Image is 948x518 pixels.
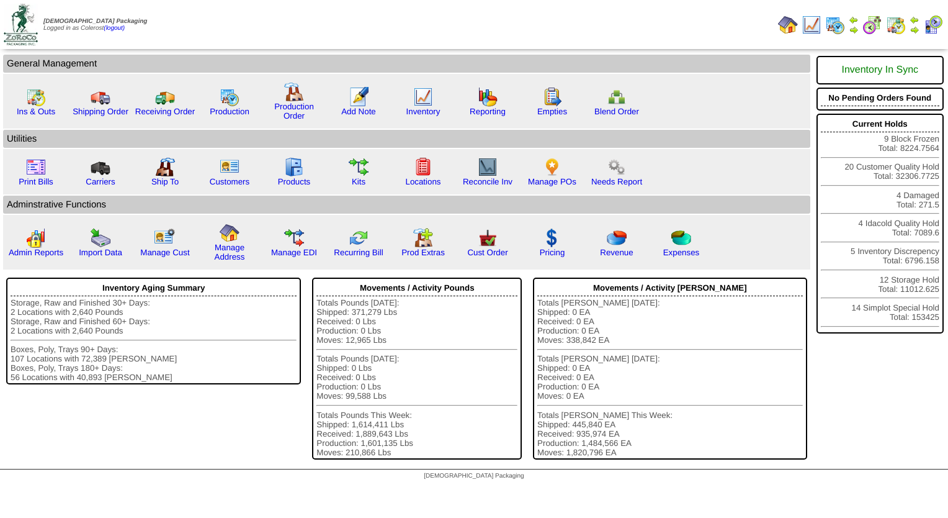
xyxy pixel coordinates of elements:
[910,25,919,35] img: arrowright.gif
[413,157,433,177] img: locations.gif
[3,130,810,148] td: Utilities
[537,298,802,457] div: Totals [PERSON_NAME] [DATE]: Shipped: 0 EA Received: 0 EA Production: 0 EA Moves: 338,842 EA Tota...
[816,114,944,334] div: 9 Block Frozen Total: 8224.7564 20 Customer Quality Hold Total: 32306.7725 4 Damaged Total: 271.5...
[802,15,821,35] img: line_graph.gif
[271,248,317,257] a: Manage EDI
[540,248,565,257] a: Pricing
[284,157,304,177] img: cabinet.gif
[542,87,562,107] img: workorder.gif
[671,228,691,248] img: pie_chart2.png
[155,87,175,107] img: truck2.gif
[135,107,195,116] a: Receiving Order
[591,177,642,186] a: Needs Report
[334,248,383,257] a: Recurring Bill
[341,107,376,116] a: Add Note
[91,228,110,248] img: import.gif
[349,157,369,177] img: workflow.gif
[11,298,297,382] div: Storage, Raw and Finished 30+ Days: 2 Locations with 2,640 Pounds Storage, Raw and Finished 60+ D...
[11,280,297,296] div: Inventory Aging Summary
[478,157,498,177] img: line_graph2.gif
[542,157,562,177] img: po.png
[73,107,128,116] a: Shipping Order
[284,82,304,102] img: factory.gif
[349,87,369,107] img: orders.gif
[4,4,38,45] img: zoroco-logo-small.webp
[210,107,249,116] a: Production
[86,177,115,186] a: Carriers
[215,243,245,261] a: Manage Address
[478,87,498,107] img: graph.gif
[821,90,939,106] div: No Pending Orders Found
[862,15,882,35] img: calendarblend.gif
[140,248,189,257] a: Manage Cust
[923,15,943,35] img: calendarcustomer.gif
[607,228,627,248] img: pie_chart.png
[405,177,440,186] a: Locations
[17,107,55,116] a: Ins & Outs
[470,107,506,116] a: Reporting
[825,15,845,35] img: calendarprod.gif
[91,87,110,107] img: truck.gif
[349,228,369,248] img: reconcile.gif
[284,228,304,248] img: edi.gif
[155,157,175,177] img: factory2.gif
[278,177,311,186] a: Products
[821,116,939,132] div: Current Holds
[467,248,508,257] a: Cust Order
[3,196,810,214] td: Adminstrative Functions
[220,157,239,177] img: customers.gif
[352,177,365,186] a: Kits
[663,248,700,257] a: Expenses
[43,18,147,32] span: Logged in as Colerost
[316,298,517,457] div: Totals Pounds [DATE]: Shipped: 371,279 Lbs Received: 0 Lbs Production: 0 Lbs Moves: 12,965 Lbs To...
[607,87,627,107] img: network.png
[607,157,627,177] img: workflow.png
[886,15,906,35] img: calendarinout.gif
[849,15,859,25] img: arrowleft.gif
[600,248,633,257] a: Revenue
[594,107,639,116] a: Blend Order
[413,87,433,107] img: line_graph.gif
[542,228,562,248] img: dollar.gif
[9,248,63,257] a: Admin Reports
[26,157,46,177] img: invoice2.gif
[478,228,498,248] img: cust_order.png
[104,25,125,32] a: (logout)
[26,87,46,107] img: calendarinout.gif
[778,15,798,35] img: home.gif
[316,280,517,296] div: Movements / Activity Pounds
[463,177,512,186] a: Reconcile Inv
[821,58,939,82] div: Inventory In Sync
[91,157,110,177] img: truck3.gif
[154,228,177,248] img: managecust.png
[849,25,859,35] img: arrowright.gif
[79,248,122,257] a: Import Data
[19,177,53,186] a: Print Bills
[43,18,147,25] span: [DEMOGRAPHIC_DATA] Packaging
[151,177,179,186] a: Ship To
[26,228,46,248] img: graph2.png
[220,87,239,107] img: calendarprod.gif
[401,248,445,257] a: Prod Extras
[274,102,314,120] a: Production Order
[3,55,810,73] td: General Management
[424,473,524,479] span: [DEMOGRAPHIC_DATA] Packaging
[210,177,249,186] a: Customers
[528,177,576,186] a: Manage POs
[537,280,802,296] div: Movements / Activity [PERSON_NAME]
[220,223,239,243] img: home.gif
[406,107,440,116] a: Inventory
[910,15,919,25] img: arrowleft.gif
[413,228,433,248] img: prodextras.gif
[537,107,567,116] a: Empties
